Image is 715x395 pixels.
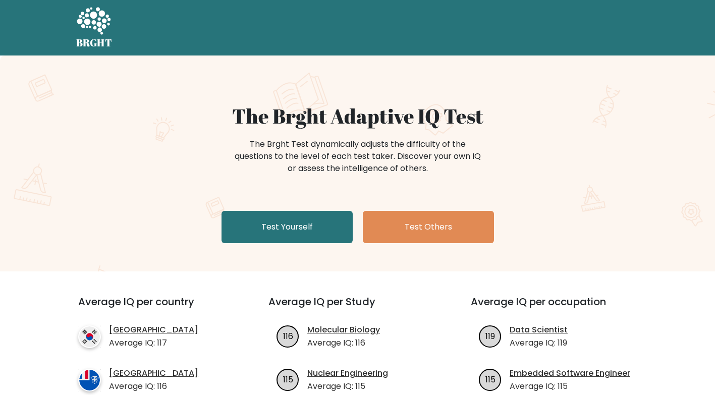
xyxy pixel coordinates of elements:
a: BRGHT [76,4,113,51]
p: Average IQ: 117 [109,337,198,349]
text: 119 [485,330,495,342]
img: country [78,325,101,348]
p: Average IQ: 115 [510,380,630,392]
p: Average IQ: 119 [510,337,568,349]
a: Molecular Biology [307,324,380,336]
p: Average IQ: 116 [307,337,380,349]
h3: Average IQ per country [78,296,232,320]
h5: BRGHT [76,37,113,49]
text: 115 [485,373,496,385]
h1: The Brght Adaptive IQ Test [112,104,604,128]
h3: Average IQ per Study [268,296,447,320]
a: Data Scientist [510,324,568,336]
a: [GEOGRAPHIC_DATA] [109,324,198,336]
p: Average IQ: 116 [109,380,198,392]
text: 116 [283,330,293,342]
a: Test Yourself [222,211,353,243]
a: Test Others [363,211,494,243]
text: 115 [283,373,293,385]
div: The Brght Test dynamically adjusts the difficulty of the questions to the level of each test take... [232,138,484,175]
p: Average IQ: 115 [307,380,388,392]
h3: Average IQ per occupation [471,296,649,320]
a: [GEOGRAPHIC_DATA] [109,367,198,379]
a: Nuclear Engineering [307,367,388,379]
img: country [78,369,101,391]
a: Embedded Software Engineer [510,367,630,379]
